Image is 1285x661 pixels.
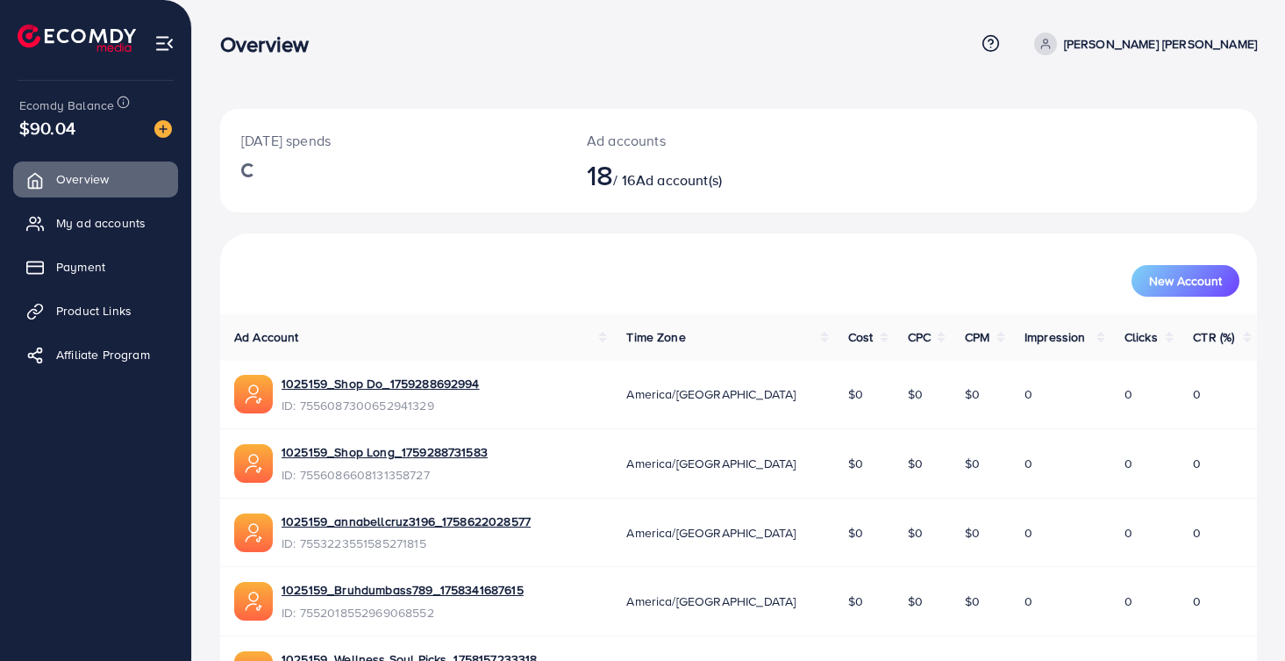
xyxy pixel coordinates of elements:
span: America/[GEOGRAPHIC_DATA] [626,385,796,403]
a: My ad accounts [13,205,178,241]
a: 1025159_Shop Do_1759288692994 [282,375,480,392]
span: Cost [848,328,874,346]
a: Affiliate Program [13,337,178,372]
span: Ad account(s) [636,170,722,190]
span: My ad accounts [56,214,146,232]
span: Time Zone [626,328,685,346]
span: 0 [1024,385,1032,403]
h3: Overview [220,32,323,57]
span: Affiliate Program [56,346,150,363]
span: 0 [1024,524,1032,542]
span: $0 [965,385,980,403]
img: ic-ads-acc.e4c84228.svg [234,444,273,483]
img: logo [18,25,136,52]
a: Product Links [13,293,178,328]
span: $0 [848,593,863,610]
span: America/[GEOGRAPHIC_DATA] [626,593,796,610]
span: 0 [1124,455,1132,472]
a: 1025159_annabellcruz3196_1758622028577 [282,513,531,530]
span: America/[GEOGRAPHIC_DATA] [626,455,796,472]
span: Ecomdy Balance [19,97,114,114]
a: 1025159_Shop Long_1759288731583 [282,443,488,461]
span: Product Links [56,302,132,320]
img: menu [154,33,175,54]
span: 0 [1024,593,1032,610]
span: $0 [965,593,980,610]
span: CPC [908,328,931,346]
span: America/[GEOGRAPHIC_DATA] [626,524,796,542]
span: $90.04 [19,115,75,140]
a: Payment [13,249,178,284]
span: 0 [1193,524,1201,542]
span: $0 [908,385,923,403]
span: Ad Account [234,328,299,346]
span: 0 [1193,385,1201,403]
span: New Account [1149,275,1222,287]
span: $0 [848,385,863,403]
a: Overview [13,162,178,197]
span: 0 [1124,593,1132,610]
a: 1025159_Bruhdumbass789_1758341687615 [282,581,524,599]
img: ic-ads-acc.e4c84228.svg [234,582,273,621]
span: Payment [56,258,105,276]
span: CPM [965,328,989,346]
img: image [154,120,172,138]
span: Clicks [1124,328,1158,346]
span: ID: 7553223551585271815 [282,535,531,552]
p: Ad accounts [587,130,804,151]
span: 0 [1193,593,1201,610]
img: ic-ads-acc.e4c84228.svg [234,514,273,552]
span: 0 [1124,524,1132,542]
p: [PERSON_NAME] [PERSON_NAME] [1064,33,1257,54]
a: [PERSON_NAME] [PERSON_NAME] [1027,32,1257,55]
span: 0 [1193,455,1201,472]
span: 0 [1024,455,1032,472]
span: Impression [1024,328,1086,346]
span: CTR (%) [1193,328,1234,346]
span: Overview [56,170,109,188]
span: $0 [965,455,980,472]
span: ID: 7556086608131358727 [282,466,488,484]
span: $0 [908,524,923,542]
button: New Account [1132,265,1239,297]
img: ic-ads-acc.e4c84228.svg [234,375,273,413]
span: $0 [908,593,923,610]
span: ID: 7556087300652941329 [282,397,480,414]
span: 18 [587,154,613,195]
span: $0 [848,455,863,472]
p: [DATE] spends [241,130,545,151]
span: $0 [848,524,863,542]
span: $0 [965,524,980,542]
span: $0 [908,455,923,472]
h2: / 16 [587,158,804,191]
span: 0 [1124,385,1132,403]
span: ID: 7552018552969068552 [282,604,524,621]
